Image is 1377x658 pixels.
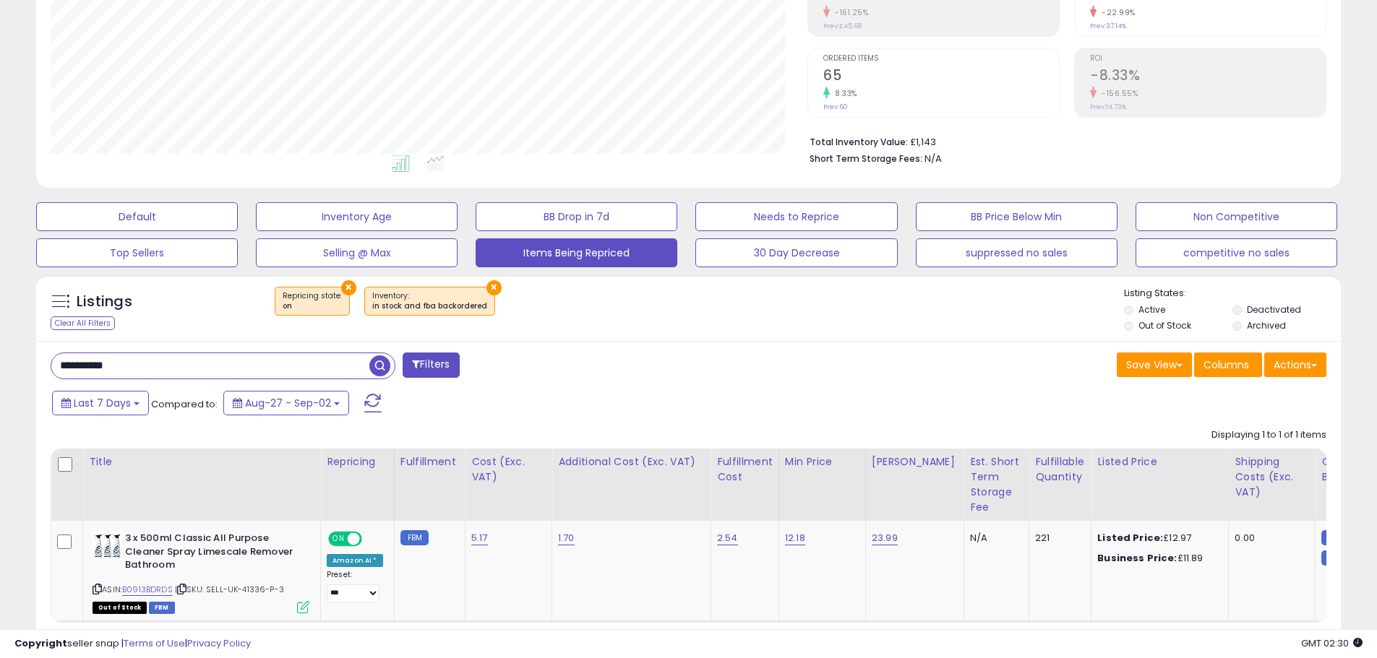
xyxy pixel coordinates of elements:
img: 51Ds5Z9Q69L._SL40_.jpg [93,532,121,560]
div: ASIN: [93,532,309,612]
p: Active 4h ago [70,18,134,33]
div: yes [237,192,278,224]
div: Repricing [327,454,388,469]
div: According to Amazon, your min is still 23.45. [12,350,237,467]
li: £1,143 [810,132,1316,150]
small: FBM [1321,550,1350,566]
div: Est. Short Term Storage Fee [970,454,1023,515]
div: Shipping Costs (Exc. VAT) [1235,454,1309,500]
span: Repricing state : [283,290,342,312]
button: 30 Day Decrease [695,238,897,267]
button: Columns [1194,352,1262,377]
div: £11.89 [1097,552,1217,565]
span: Columns [1204,358,1249,372]
small: 8.33% [830,88,857,99]
p: Listing States: [1124,287,1341,300]
a: Terms of Use [124,636,185,650]
div: in stock and fba backordered [372,301,487,311]
strong: Copyright [14,636,67,650]
span: Last 7 Days [74,396,131,410]
div: 21.65 [226,306,278,338]
button: BB Drop in 7d [476,202,677,231]
span: N/A [925,152,942,165]
span: OFF [360,533,383,545]
button: Gif picker [46,473,57,485]
button: go back [9,6,37,33]
span: ROI [1090,55,1326,63]
div: 221 [1035,532,1080,545]
h5: Listings [77,292,132,312]
label: Out of Stock [1138,319,1191,332]
button: Start recording [92,473,103,485]
button: Emoji picker [22,473,34,485]
small: Prev: 60 [823,103,848,111]
span: All listings that are currently out of stock and unavailable for purchase on Amazon [93,602,147,614]
small: -156.55% [1097,88,1138,99]
div: Additional Cost (Exc. VAT) [558,454,705,469]
button: Last 7 Days [52,391,149,415]
button: Aug-27 - Sep-02 [223,391,349,415]
textarea: Message… [12,443,277,467]
span: | SKU: SELL-UK-41336-P-3 [175,584,284,595]
a: 1.70 [558,531,575,545]
button: Inventory Age [256,202,458,231]
a: Privacy Policy [187,636,251,650]
label: Archived [1247,319,1286,332]
button: Actions [1264,352,1326,377]
button: Top Sellers [36,238,238,267]
span: Aug-27 - Sep-02 [245,396,331,410]
div: Adam says… [12,235,278,306]
span: Ordered Items [823,55,1059,63]
div: Fulfillable Quantity [1035,454,1085,485]
div: Jignal says… [12,192,278,235]
button: Items Being Repriced [476,238,677,267]
div: Adam says… [12,99,278,191]
h2: 65 [823,67,1059,87]
div: Fulfillment [400,454,459,469]
small: FBM [1321,530,1350,545]
div: Were you able to import the file to change your mins? [23,144,226,172]
a: 23.99 [872,531,898,545]
button: Save View [1117,352,1192,377]
span: 2025-09-11 02:30 GMT [1301,636,1363,650]
div: Preset: [327,570,383,602]
button: Non Competitive [1136,202,1337,231]
small: Prev: £45.68 [823,22,862,30]
div: seller snap | | [14,637,251,651]
div: Displaying 1 to 1 of 1 items [1211,428,1326,442]
div: £12.97 [1097,532,1217,545]
div: Clear All Filters [51,316,115,330]
small: -161.25% [830,7,868,18]
b: 3 x 500ml Classic All Purpose Cleaner Spray Limescale Remover Bathroom [125,532,301,576]
code: "message": "Your selling price is below your minimum price threshold. Check if you entered the co... [31,28,218,78]
div: [PERSON_NAME] [872,454,958,469]
div: According to Amazon, your min is still 23.45. [23,358,226,386]
button: competitive no sales [1136,238,1337,267]
b: Listed Price: [1097,531,1163,545]
div: It is still the same issue I identified earlier. [23,108,226,136]
a: 12.18 [785,531,805,545]
button: Upload attachment [69,473,80,485]
button: Send a message… [248,467,271,490]
div: yes [249,201,266,215]
h2: -8.33% [1090,67,1326,87]
div: 0.00 [1235,532,1304,545]
span: FBM [149,602,175,614]
div: Got it. Please check your min is for SKU: SELL-UK-40836-B1-P-1 and let me know. [12,235,237,295]
span: Inventory : [372,290,487,312]
a: 2.54 [717,531,738,545]
a: 5.17 [471,531,488,545]
div: Title [89,454,314,469]
button: Selling @ Max [256,238,458,267]
div: Min Price [785,454,859,469]
div: Got it. Please check your min is for SKU: SELL-UK-40836-B1-P-1 and let me know. [23,243,226,286]
div: N/A [970,532,1018,545]
div: Amazon AI * [327,554,383,567]
span: Compared to: [151,397,218,411]
small: -22.99% [1097,7,1136,18]
button: × [486,280,502,295]
small: FBM [400,530,429,545]
label: Deactivated [1247,303,1301,316]
a: B0913BDRDS [122,584,173,596]
div: Listed Price [1097,454,1222,469]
